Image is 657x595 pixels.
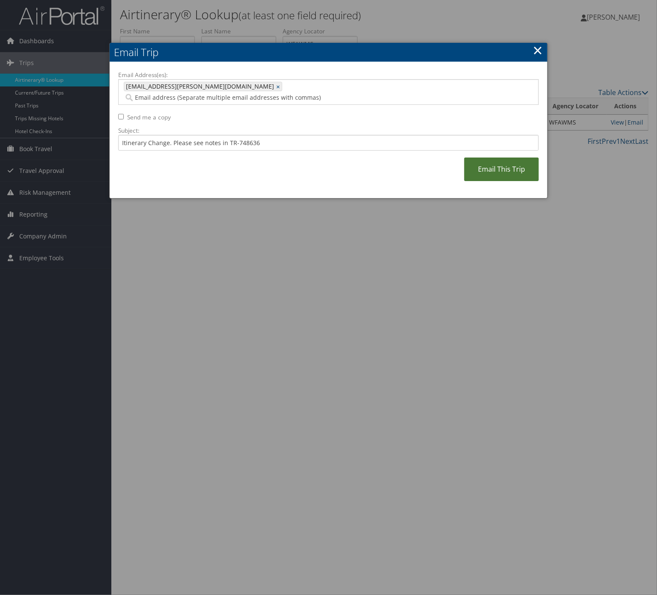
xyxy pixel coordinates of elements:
input: Email address (Separate multiple email addresses with commas) [124,93,388,102]
label: Email Address(es): [118,71,539,79]
input: Add a short subject for the email [118,135,539,151]
label: Send me a copy [127,113,171,122]
h2: Email Trip [110,43,547,62]
a: × [276,82,282,91]
label: Subject: [118,126,539,135]
span: [EMAIL_ADDRESS][PERSON_NAME][DOMAIN_NAME] [124,82,274,91]
a: × [533,42,543,59]
a: Email This Trip [464,158,539,181]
